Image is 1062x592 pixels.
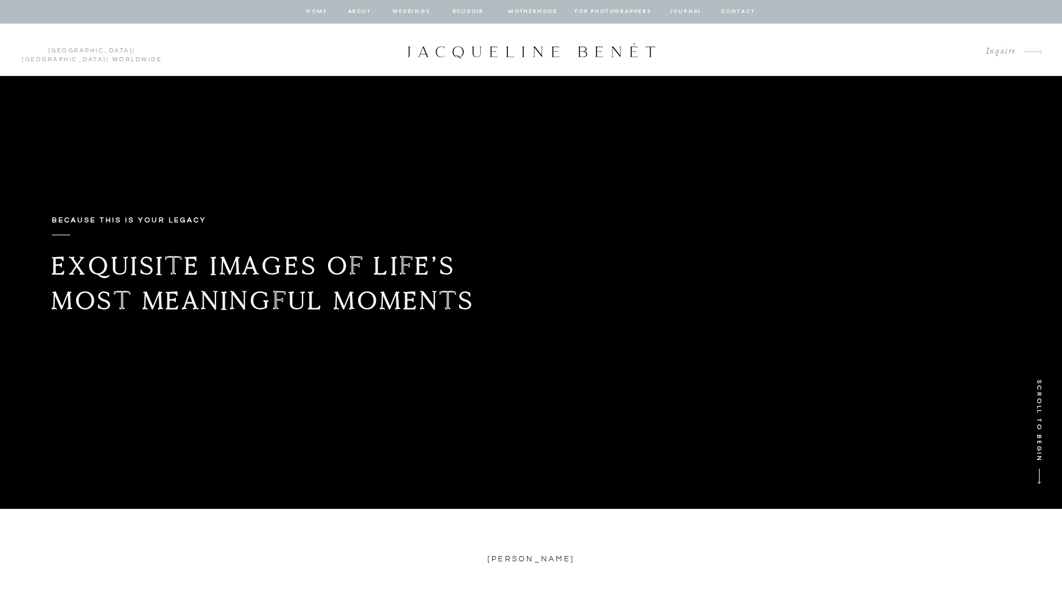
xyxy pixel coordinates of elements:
[719,6,757,17] a: contact
[667,6,704,17] a: journal
[976,44,1016,60] a: Inquire
[508,6,557,17] a: Motherhood
[22,57,107,63] a: [GEOGRAPHIC_DATA]
[1031,380,1045,479] p: SCROLL TO BEGIN
[451,6,485,17] a: BOUDOIR
[306,6,328,17] a: home
[17,47,167,54] p: | | Worldwide
[347,6,372,17] a: about
[52,216,206,224] b: Because this is your legacy
[51,250,475,316] b: Exquisite images of life’s most meaningful moments
[418,552,644,565] h2: [PERSON_NAME]
[48,48,133,54] a: [GEOGRAPHIC_DATA]
[391,6,431,17] a: Weddings
[575,6,651,17] a: for photographers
